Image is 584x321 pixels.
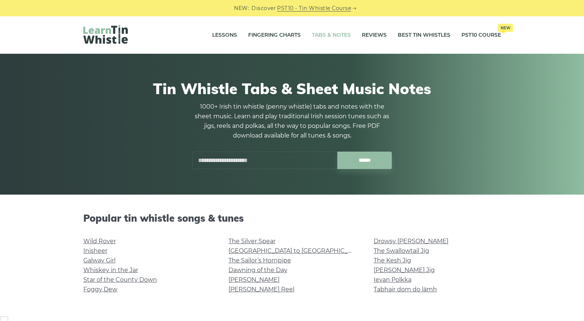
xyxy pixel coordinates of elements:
a: The Swallowtail Jig [374,247,429,254]
a: Tabs & Notes [312,26,351,44]
h2: Popular tin whistle songs & tunes [83,212,501,224]
a: Fingering Charts [248,26,301,44]
a: Foggy Dew [83,286,117,293]
h1: Tin Whistle Tabs & Sheet Music Notes [83,80,501,97]
a: PST10 CourseNew [461,26,501,44]
a: Lessons [212,26,237,44]
p: 1000+ Irish tin whistle (penny whistle) tabs and notes with the sheet music. Learn and play tradi... [192,102,392,140]
a: [GEOGRAPHIC_DATA] to [GEOGRAPHIC_DATA] [228,247,365,254]
a: Dawning of the Day [228,267,287,274]
a: [PERSON_NAME] Reel [228,286,294,293]
img: LearnTinWhistle.com [83,25,128,44]
a: The Silver Spear [228,238,276,245]
a: [PERSON_NAME] Jig [374,267,435,274]
a: [PERSON_NAME] [228,276,280,283]
span: New [498,24,513,32]
a: Galway Girl [83,257,116,264]
a: Drowsy [PERSON_NAME] [374,238,448,245]
a: The Kesh Jig [374,257,411,264]
a: Tabhair dom do lámh [374,286,437,293]
a: Whiskey in the Jar [83,267,138,274]
a: The Sailor’s Hornpipe [228,257,291,264]
a: Inisheer [83,247,107,254]
a: Best Tin Whistles [398,26,450,44]
a: Ievan Polkka [374,276,411,283]
a: Reviews [362,26,387,44]
a: Star of the County Down [83,276,157,283]
a: Wild Rover [83,238,116,245]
